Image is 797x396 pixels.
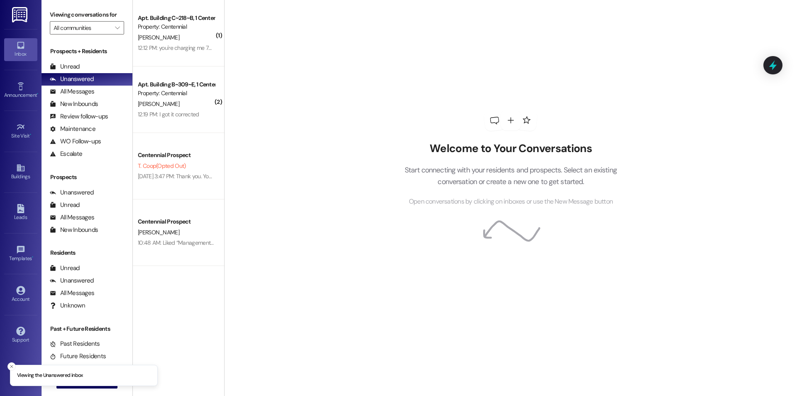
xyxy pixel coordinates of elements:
div: Unknown [50,301,85,310]
div: Unanswered [50,276,94,285]
span: T. Coop (Opted Out) [138,162,186,170]
p: Viewing the Unanswered inbox [17,372,83,379]
div: 10:48 AM: Liked “Management Centennial (Centennial): Yes you have an active permit!” [138,239,345,246]
span: [PERSON_NAME] [138,100,179,108]
div: Prospects [42,173,132,182]
div: 12:19 PM: I got it corrected [138,111,199,118]
div: Unanswered [50,75,94,84]
a: Buildings [4,161,37,183]
label: Viewing conversations for [50,8,124,21]
div: Prospects + Residents [42,47,132,56]
div: Escalate [50,150,82,158]
a: Support [4,324,37,347]
div: All Messages [50,289,94,298]
span: Open conversations by clicking on inboxes or use the New Message button [409,197,613,207]
div: Apt. Building B~309~E, 1 Centennial [138,80,215,89]
div: New Inbounds [50,226,98,234]
div: Unanswered [50,188,94,197]
div: Residents [42,248,132,257]
div: Centennial Prospect [138,151,215,160]
div: Unread [50,201,80,209]
button: Close toast [7,362,16,371]
span: [PERSON_NAME] [138,34,179,41]
p: Start connecting with your residents and prospects. Select an existing conversation or create a n... [392,164,629,188]
img: ResiDesk Logo [12,7,29,22]
div: Future Residents [50,352,106,361]
span: • [32,254,33,260]
div: Past Residents [50,339,100,348]
div: 12:12 PM: you're charging me 75$ for weights and a lamp :( it feels personal 😔 [138,44,323,52]
div: All Messages [50,87,94,96]
span: • [30,132,31,138]
div: Past + Future Residents [42,325,132,333]
input: All communities [54,21,111,34]
div: Centennial Prospect [138,217,215,226]
div: [DATE] 3:47 PM: Thank you. You will no longer receive texts from this thread. Please reply with '... [138,172,547,180]
div: Property: Centennial [138,22,215,31]
h2: Welcome to Your Conversations [392,142,629,155]
div: WO Follow-ups [50,137,101,146]
div: All Messages [50,213,94,222]
div: New Inbounds [50,100,98,108]
div: Maintenance [50,125,95,133]
div: Apt. Building C~218~B, 1 Centennial [138,14,215,22]
a: Templates • [4,243,37,265]
div: Unread [50,264,80,273]
a: Inbox [4,38,37,61]
a: Site Visit • [4,120,37,143]
a: Leads [4,202,37,224]
span: [PERSON_NAME] [138,229,179,236]
span: • [37,91,38,97]
a: Account [4,283,37,306]
div: Review follow-ups [50,112,108,121]
div: Unread [50,62,80,71]
div: Property: Centennial [138,89,215,98]
i:  [115,25,120,31]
